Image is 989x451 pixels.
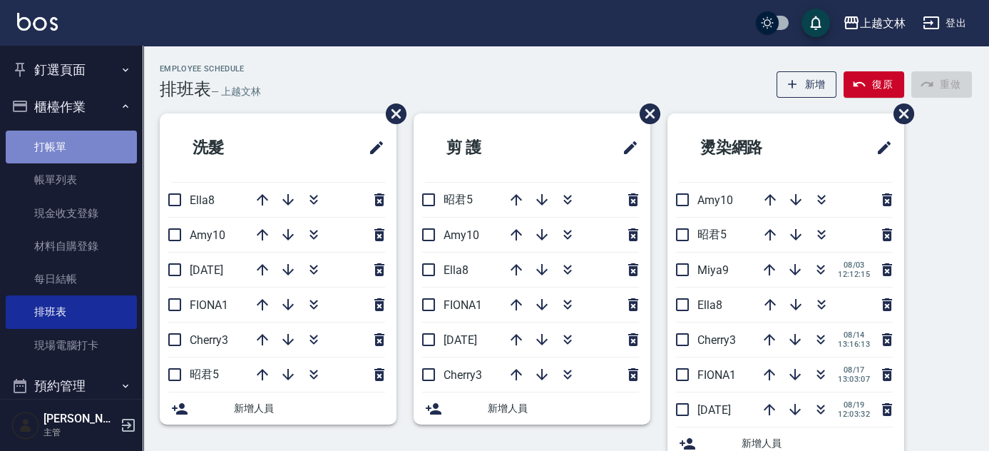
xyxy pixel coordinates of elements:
span: 13:03:07 [838,375,870,384]
h2: 燙染網路 [679,122,826,173]
span: 刪除班表 [375,93,409,135]
span: 修改班表的標題 [359,131,385,165]
span: 昭君5 [190,368,219,381]
h5: [PERSON_NAME] [43,412,116,426]
span: Amy10 [444,228,479,242]
a: 帳單列表 [6,163,137,196]
span: 昭君5 [697,228,727,241]
h2: 洗髮 [171,122,302,173]
button: 新增 [777,71,837,98]
span: 刪除班表 [883,93,916,135]
span: 08/17 [838,365,870,375]
span: FIONA1 [190,298,228,312]
h2: 剪 護 [425,122,558,173]
span: 13:16:13 [838,340,870,349]
button: 櫃檯作業 [6,88,137,126]
div: 新增人員 [160,392,396,425]
span: 新增人員 [742,436,893,451]
span: 12:03:32 [838,410,870,419]
p: 主管 [43,426,116,439]
a: 排班表 [6,295,137,328]
a: 材料自購登錄 [6,230,137,263]
span: Ella8 [190,193,215,207]
button: 登出 [917,10,972,36]
span: FIONA1 [697,368,736,382]
span: 昭君5 [444,193,473,206]
div: 上越文林 [860,14,906,32]
a: 每日結帳 [6,263,137,295]
div: 新增人員 [414,392,650,425]
h2: Employee Schedule [160,64,261,74]
span: 新增人員 [234,401,385,416]
button: 上越文林 [837,9,911,38]
span: FIONA1 [444,298,482,312]
img: Person [11,411,40,440]
span: Cherry3 [697,333,736,347]
span: Amy10 [697,193,733,207]
a: 現金收支登錄 [6,197,137,230]
a: 現場電腦打卡 [6,329,137,362]
span: 08/19 [838,400,870,410]
span: 修改班表的標題 [867,131,893,165]
button: save [801,9,830,37]
span: [DATE] [190,263,223,277]
span: Ella8 [697,298,722,312]
span: 修改班表的標題 [613,131,639,165]
span: [DATE] [444,333,477,347]
span: 刪除班表 [629,93,662,135]
button: 預約管理 [6,368,137,405]
a: 打帳單 [6,131,137,163]
button: 釘選頁面 [6,51,137,88]
span: Miya9 [697,263,729,277]
span: Ella8 [444,263,468,277]
span: 新增人員 [488,401,639,416]
span: 08/14 [838,330,870,340]
button: 復原 [844,71,904,98]
span: Amy10 [190,228,225,242]
span: 12:12:15 [838,270,870,279]
h6: — 上越文林 [211,84,261,99]
h3: 排班表 [160,79,211,99]
span: Cherry3 [190,333,228,347]
span: Cherry3 [444,368,482,382]
img: Logo [17,13,58,31]
span: 08/03 [838,260,870,270]
span: [DATE] [697,403,731,417]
